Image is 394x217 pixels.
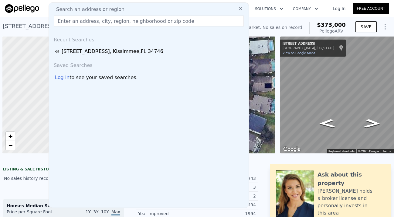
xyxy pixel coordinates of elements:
[288,3,323,14] button: Company
[54,16,244,26] input: Enter an address, city, region, neighborhood or zip code
[379,21,391,33] button: Show Options
[111,209,120,215] span: Max
[357,117,388,130] path: Go South, Creekside Blvd
[318,170,385,187] div: Ask about this property
[55,74,70,81] div: Log in
[70,74,138,81] span: to see your saved searches.
[6,141,15,150] a: Zoom out
[3,167,124,173] div: LISTING & SALE HISTORY
[55,48,244,55] a: [STREET_ADDRESS], Kissimmee,FL 34746
[3,173,124,184] div: No sales history record for this property.
[138,211,197,217] div: Year Improved
[51,31,246,46] div: Recent Searches
[282,145,302,153] a: Open this area in Google Maps (opens a new window)
[6,132,15,141] a: Zoom in
[317,28,346,34] div: Pellego ARV
[51,57,246,72] div: Saved Searches
[317,22,346,28] span: $373,000
[328,149,355,153] button: Keyboard shortcuts
[101,209,109,214] span: 10Y
[8,142,12,149] span: −
[353,3,389,14] a: Free Account
[7,203,120,209] div: Houses Median Sale
[318,187,385,217] div: [PERSON_NAME] holds a broker license and personally invests in this area
[250,3,288,14] button: Solutions
[62,48,163,55] div: [STREET_ADDRESS] , Kissimmee , FL 34746
[283,51,315,55] a: View on Google Maps
[312,117,342,130] path: Go North, Creekside Blvd
[51,6,124,13] span: Search an address or region
[238,24,302,30] div: Off Market. No sales on record
[325,5,353,12] a: Log In
[8,132,12,140] span: +
[93,209,98,214] span: 3Y
[5,4,39,13] img: Pellego
[283,41,334,46] div: [STREET_ADDRESS]
[382,149,391,153] a: Terms (opens in new tab)
[86,209,91,214] span: 1Y
[355,21,377,32] button: SAVE
[3,22,119,30] div: [STREET_ADDRESS] , Kissimmee , FL 34746
[283,46,334,50] div: [GEOGRAPHIC_DATA], [US_STATE]
[358,149,379,153] span: © 2025 Google
[197,211,256,217] div: 1994
[282,145,302,153] img: Google
[339,45,343,51] a: Show location on map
